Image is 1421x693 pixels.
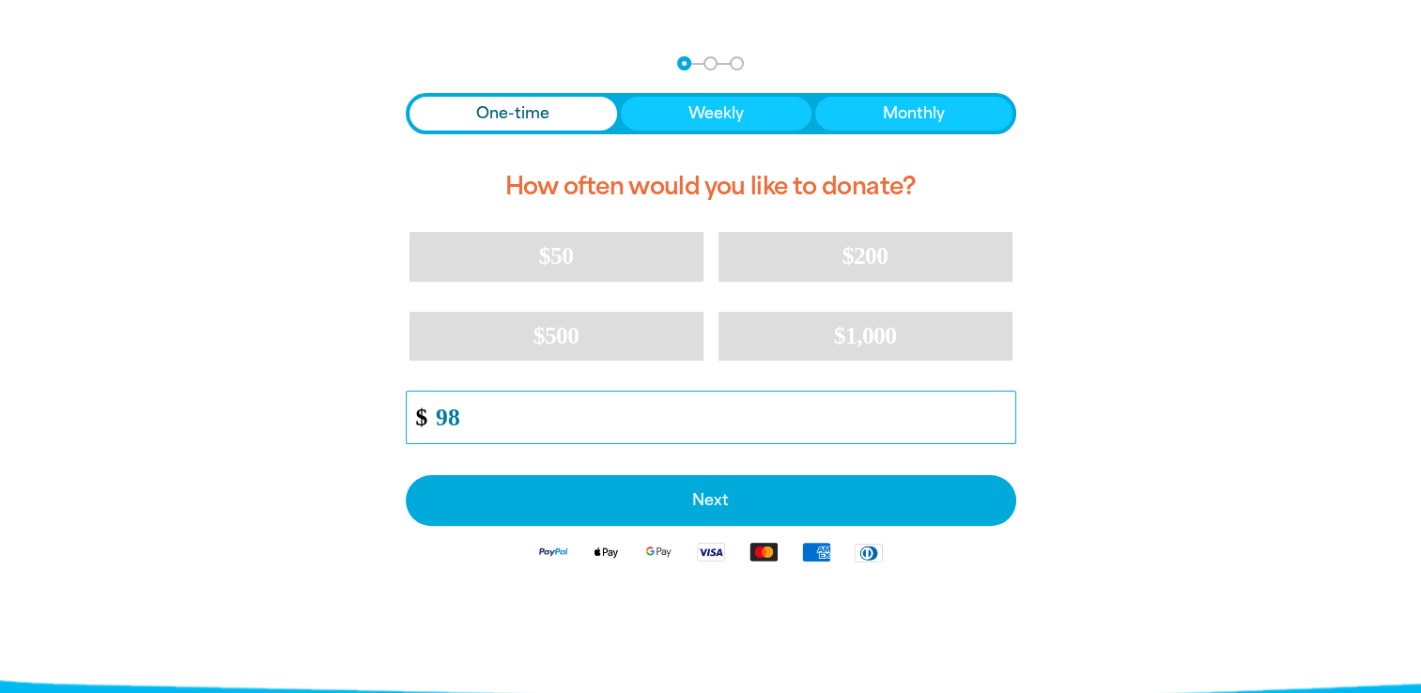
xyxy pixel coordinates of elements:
[406,526,1016,577] div: Available payment methods
[883,102,945,125] span: Monthly
[632,541,685,562] img: Google Pay logo
[718,312,1012,361] button: $1,000
[476,102,549,125] span: One-time
[409,312,703,361] button: $500
[409,97,618,131] button: One-time
[730,56,744,70] button: Navigate to step 3 of 3 to enter your payment details
[718,232,1012,281] button: $200
[527,541,579,562] img: Paypal logo
[834,322,897,349] span: $1,000
[423,392,1014,443] input: Enter custom amount
[407,396,427,439] span: $
[426,493,996,508] span: Next
[409,232,703,281] button: $50
[688,102,744,125] span: Weekly
[815,97,1012,131] button: Monthly
[842,542,895,563] img: Diners Club logo
[842,242,888,269] span: $200
[406,93,1016,134] div: Donation frequency
[539,242,573,269] span: $50
[677,56,691,70] button: Navigate to step 1 of 3 to enter your donation amount
[703,56,718,70] button: Navigate to step 2 of 3 to enter your details
[685,541,737,562] img: Visa logo
[737,541,790,562] img: Mastercard logo
[621,97,811,131] button: Weekly
[533,322,579,349] span: $500
[579,541,632,562] img: Apple Pay logo
[790,541,842,562] img: American Express logo
[406,475,1016,526] button: Pay with Credit Card
[406,157,1016,217] h2: How often would you like to donate?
